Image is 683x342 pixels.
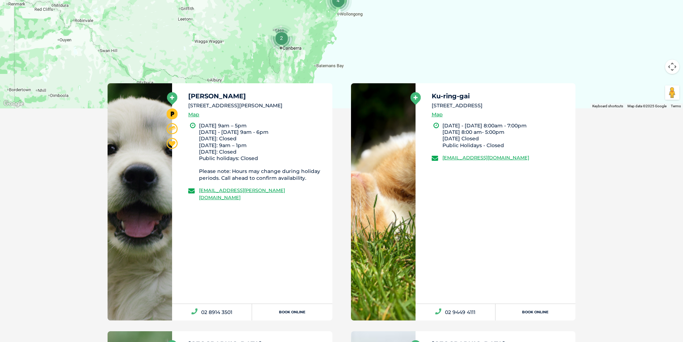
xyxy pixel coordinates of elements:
a: Map [432,111,443,119]
a: Open this area in Google Maps (opens a new window) [2,99,25,108]
a: 02 8914 3501 [172,304,252,320]
button: Drag Pegman onto the map to open Street View [665,85,679,100]
a: Book Online [252,304,332,320]
span: Map data ©2025 Google [627,104,667,108]
li: [STREET_ADDRESS][PERSON_NAME] [188,102,326,109]
button: Keyboard shortcuts [592,104,623,109]
a: [EMAIL_ADDRESS][DOMAIN_NAME] [442,155,529,160]
li: [DATE] 9am – 5pm [DATE] - [DATE] 9am - 6pm [DATE]: Closed [DATE]: 9am – 1pm [DATE]: Closed Public... [199,122,326,181]
a: 02 9449 4111 [416,304,495,320]
a: Map [188,111,199,119]
a: [EMAIL_ADDRESS][PERSON_NAME][DOMAIN_NAME] [199,187,285,200]
div: 2 [268,24,295,52]
li: [STREET_ADDRESS] [432,102,569,109]
button: Map camera controls [665,60,679,74]
a: Terms [671,104,681,108]
li: [DATE] - [DATE] 8:00am - 7:00pm [DATE] 8:00 am- 5:00pm [DATE] Closed Public Holidays - Closed [442,122,569,149]
h5: [PERSON_NAME] [188,93,326,99]
h5: Ku-ring-gai [432,93,569,99]
a: Book Online [495,304,575,320]
img: Google [2,99,25,108]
